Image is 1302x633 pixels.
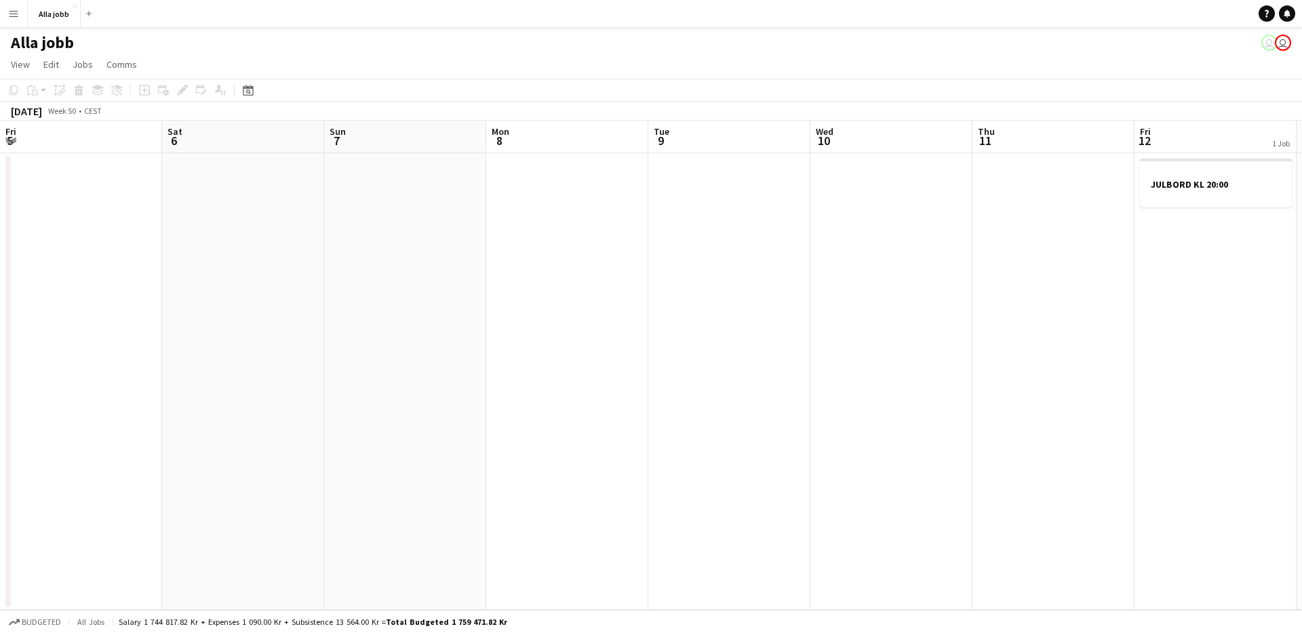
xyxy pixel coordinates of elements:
[43,58,59,70] span: Edit
[816,125,833,138] span: Wed
[1261,35,1278,51] app-user-avatar: August Löfgren
[1140,178,1292,190] h3: JULBORD KL 20:00
[386,617,507,627] span: Total Budgeted 1 759 471.82 kr
[3,133,16,148] span: 5
[1140,125,1151,138] span: Fri
[84,106,102,116] div: CEST
[11,104,42,118] div: [DATE]
[165,133,182,148] span: 6
[652,133,669,148] span: 9
[73,58,93,70] span: Jobs
[5,56,35,73] a: View
[1138,133,1151,148] span: 12
[67,56,98,73] a: Jobs
[167,125,182,138] span: Sat
[328,133,346,148] span: 7
[814,133,833,148] span: 10
[11,33,74,53] h1: Alla jobb
[38,56,64,73] a: Edit
[330,125,346,138] span: Sun
[1140,159,1292,207] app-job-card: JULBORD KL 20:00
[106,58,137,70] span: Comms
[492,125,509,138] span: Mon
[22,617,61,627] span: Budgeted
[75,617,107,627] span: All jobs
[490,133,509,148] span: 8
[101,56,142,73] a: Comms
[976,133,995,148] span: 11
[28,1,81,27] button: Alla jobb
[7,615,63,630] button: Budgeted
[978,125,995,138] span: Thu
[1272,138,1290,148] div: 1 Job
[11,58,30,70] span: View
[654,125,669,138] span: Tue
[1275,35,1291,51] app-user-avatar: Emil Hasselberg
[5,125,16,138] span: Fri
[45,106,79,116] span: Week 50
[119,617,507,627] div: Salary 1 744 817.82 kr + Expenses 1 090.00 kr + Subsistence 13 564.00 kr =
